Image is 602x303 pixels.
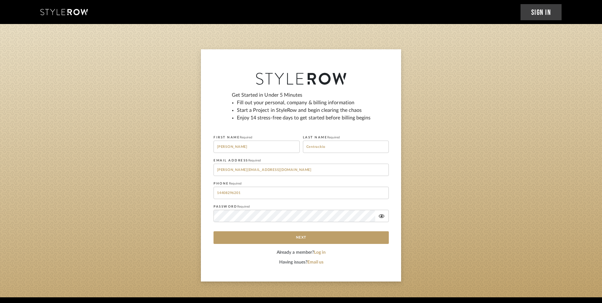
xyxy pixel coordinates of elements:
span: Required [229,182,242,185]
input: +1 555-555-555 [214,187,389,199]
span: Required [240,136,252,139]
input: me@example.com [214,164,389,176]
button: Log in [314,249,326,256]
label: FIRST NAME [214,136,252,139]
li: Enjoy 14 stress-free days to get started before billing begins [237,114,371,122]
a: Sign In [521,4,562,20]
div: Get Started in Under 5 Minutes [232,91,371,127]
div: Already a member? [214,249,389,256]
span: Required [248,159,261,162]
div: Having issues? [214,259,389,266]
a: Email us [307,260,323,264]
label: PASSWORD [214,205,250,209]
span: Required [327,136,340,139]
span: Required [237,205,250,208]
label: EMAIL ADDRESS [214,159,261,162]
input: First Name [214,141,300,153]
label: PHONE [214,182,242,185]
input: Last Name [303,141,389,153]
li: Fill out your personal, company & billing information [237,99,371,106]
li: Start a Project in StyleRow and begin clearing the chaos [237,106,371,114]
button: Next [214,231,389,244]
label: LAST NAME [303,136,340,139]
